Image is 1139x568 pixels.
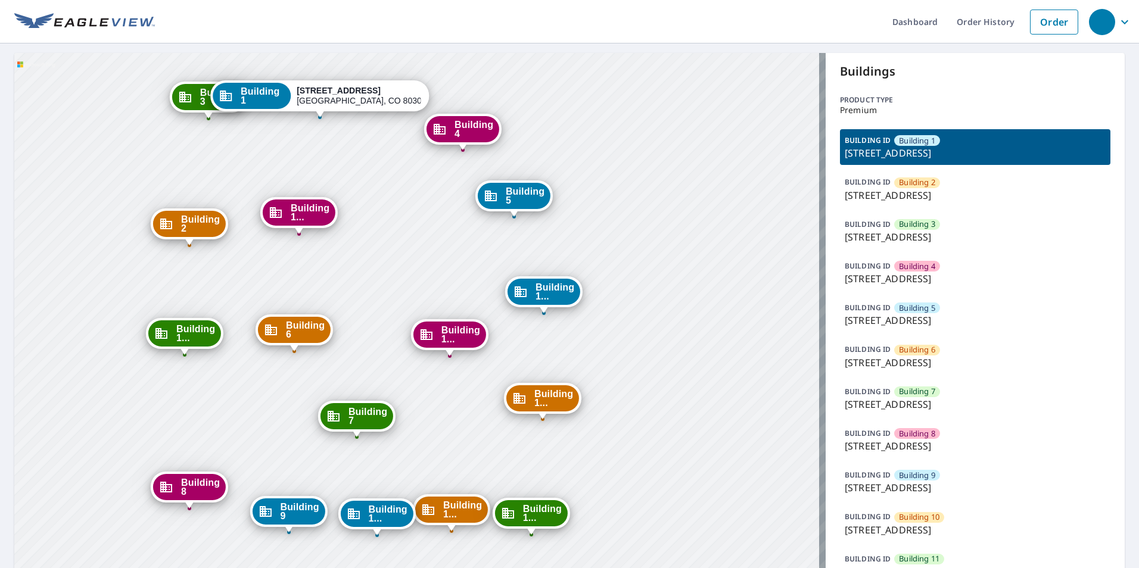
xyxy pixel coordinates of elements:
[181,478,220,496] span: Building 8
[845,188,1106,202] p: [STREET_ADDRESS]
[536,283,574,301] span: Building 1...
[260,197,338,234] div: Dropped pin, building Building 16, Commercial property, 3195 Westwood Court Boulder, CO 80304
[475,180,553,217] div: Dropped pin, building Building 5, Commercial property, 3195 Westwood Court Boulder, CO 80304
[318,401,396,438] div: Dropped pin, building Building 7, Commercial property, 3195 Westwood Court Boulder, CO 80304
[899,428,935,439] span: Building 8
[845,523,1106,537] p: [STREET_ADDRESS]
[845,511,891,522] p: BUILDING ID
[523,504,562,522] span: Building 1...
[845,313,1106,327] p: [STREET_ADDRESS]
[297,86,381,95] strong: [STREET_ADDRESS]
[845,439,1106,453] p: [STREET_ADDRESS]
[845,146,1106,160] p: [STREET_ADDRESS]
[413,494,490,531] div: Dropped pin, building Building 10, Commercial property, 3195 Westwood Court Boulder, CO 80304
[845,135,891,145] p: BUILDING ID
[250,496,327,533] div: Dropped pin, building Building 9, Commercial property, 3195 Westwood Court Boulder, CO 80304
[14,13,155,31] img: EV Logo
[151,208,228,245] div: Dropped pin, building Building 2, Commercial property, 3195 Westwood Court Boulder, CO 80304
[845,302,891,313] p: BUILDING ID
[504,383,581,420] div: Dropped pin, building Building 14, Commercial property, 3195 Westwood Court Boulder, CO 80304
[256,314,333,351] div: Dropped pin, building Building 6, Commercial property, 3195 Westwood Court Boulder, CO 80304
[899,553,939,564] span: Building 11
[840,105,1110,115] p: Premium
[845,271,1106,286] p: [STREET_ADDRESS]
[840,95,1110,105] p: Product type
[241,87,285,105] span: Building 1
[280,503,319,520] span: Building 9
[899,386,935,397] span: Building 7
[845,554,891,564] p: BUILDING ID
[210,80,430,117] div: Dropped pin, building Building 1, Commercial property, 3195 Westwood Court Boulder, CO 80304
[1030,10,1078,35] a: Order
[411,319,488,356] div: Dropped pin, building Building 12, Commercial property, 3195 Westwood Court Boulder, CO 80304
[845,355,1106,370] p: [STREET_ADDRESS]
[845,397,1106,411] p: [STREET_ADDRESS]
[369,505,407,523] span: Building 1...
[899,470,935,481] span: Building 9
[200,88,239,106] span: Building 3
[845,480,1106,495] p: [STREET_ADDRESS]
[170,82,247,118] div: Dropped pin, building Building 3, Commercial property, 3195 Westwood Court Boulder, CO 80304
[899,135,935,146] span: Building 1
[505,276,583,313] div: Dropped pin, building Building 13, Commercial property, 3195 Westwood Court Boulder, CO 80304
[840,63,1110,80] p: Buildings
[424,114,502,151] div: Dropped pin, building Building 4, Commercial property, 3195 Westwood Court Boulder, CO 80304
[181,215,220,233] span: Building 2
[899,344,935,355] span: Building 6
[845,230,1106,244] p: [STREET_ADDRESS]
[441,326,480,344] span: Building 1...
[151,472,228,508] div: Dropped pin, building Building 8, Commercial property, 3195 Westwood Court Boulder, CO 80304
[845,261,891,271] p: BUILDING ID
[899,219,935,230] span: Building 3
[338,498,416,535] div: Dropped pin, building Building 17, Commercial property, 3195 Westwood Court Boulder, CO 80304
[291,204,329,221] span: Building 1...
[845,470,891,480] p: BUILDING ID
[443,501,482,519] span: Building 1...
[845,428,891,438] p: BUILDING ID
[297,86,421,106] div: [GEOGRAPHIC_DATA], CO 80304
[176,324,215,342] span: Building 1...
[899,511,939,523] span: Building 10
[534,389,573,407] span: Building 1...
[845,177,891,187] p: BUILDING ID
[348,407,387,425] span: Building 7
[146,318,223,355] div: Dropped pin, building Building 15, Commercial property, 3195 Westwood Court Boulder, CO 80304
[286,321,325,339] span: Building 6
[506,187,544,205] span: Building 5
[493,498,570,535] div: Dropped pin, building Building 11, Commercial property, 3195 Westwood Court Boulder, CO 80304
[455,120,493,138] span: Building 4
[845,344,891,354] p: BUILDING ID
[845,219,891,229] p: BUILDING ID
[899,302,935,314] span: Building 5
[899,177,935,188] span: Building 2
[845,386,891,397] p: BUILDING ID
[899,261,935,272] span: Building 4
